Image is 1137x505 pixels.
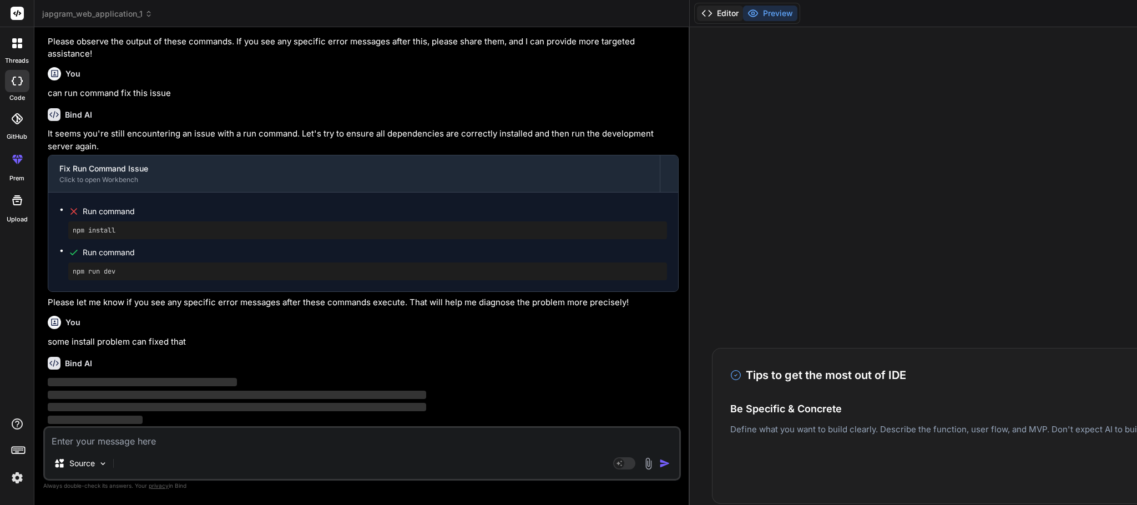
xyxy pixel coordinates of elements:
[48,128,679,153] p: It seems you're still encountering an issue with a run command. Let's try to ensure all dependenc...
[48,391,426,399] span: ‌
[42,8,153,19] span: japgram_web_application_1
[48,155,660,192] button: Fix Run Command IssueClick to open Workbench
[642,457,655,470] img: attachment
[7,215,28,224] label: Upload
[65,68,80,79] h6: You
[48,416,143,424] span: ‌
[48,87,679,100] p: can run command fix this issue
[48,336,679,349] p: some install problem can fixed that
[9,174,24,183] label: prem
[5,56,29,65] label: threads
[43,481,681,491] p: Always double-check its answers. Your in Bind
[65,358,92,369] h6: Bind AI
[59,163,649,174] div: Fix Run Command Issue
[73,267,663,276] pre: npm run dev
[48,378,237,386] span: ‌
[697,6,743,21] button: Editor
[69,458,95,469] p: Source
[73,226,663,235] pre: npm install
[7,132,27,142] label: GitHub
[48,36,679,60] p: Please observe the output of these commands. If you see any specific error messages after this, p...
[659,458,670,469] img: icon
[65,317,80,328] h6: You
[83,206,667,217] span: Run command
[8,468,27,487] img: settings
[83,247,667,258] span: Run command
[59,175,649,184] div: Click to open Workbench
[48,403,426,411] span: ‌
[48,296,679,309] p: Please let me know if you see any specific error messages after these commands execute. That will...
[149,482,169,489] span: privacy
[9,93,25,103] label: code
[98,459,108,468] img: Pick Models
[65,109,92,120] h6: Bind AI
[743,6,797,21] button: Preview
[730,367,906,383] h3: Tips to get the most out of IDE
